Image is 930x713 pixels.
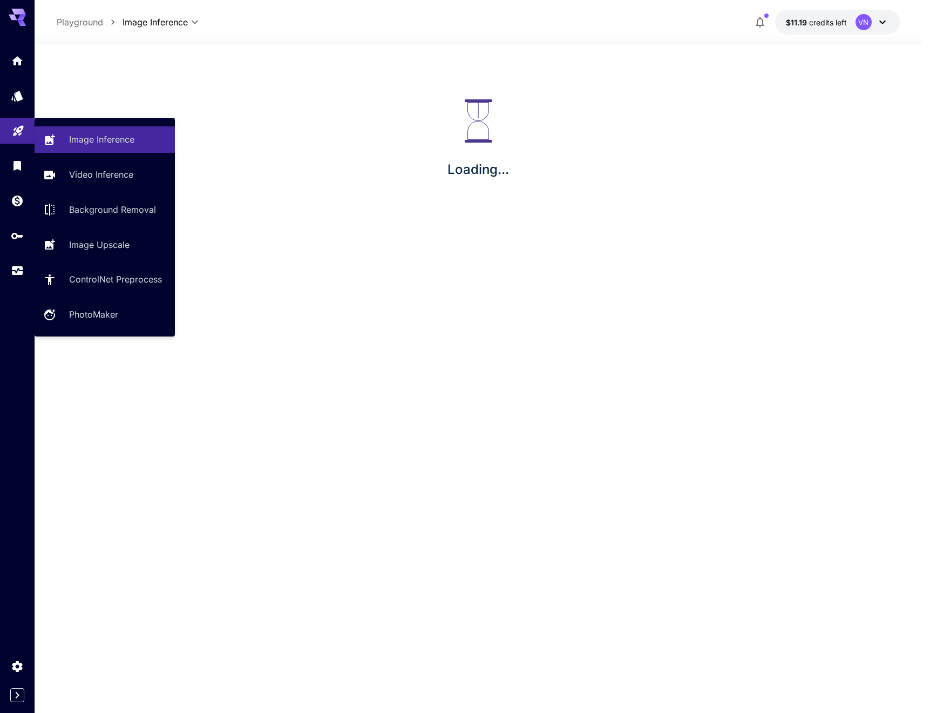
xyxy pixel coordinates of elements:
[775,10,900,35] button: $11.18828
[447,160,509,179] p: Loading...
[11,159,24,172] div: Library
[11,54,24,68] div: Home
[11,264,24,278] div: Usage
[786,17,847,28] div: $11.18828
[35,301,175,328] a: PhotoMaker
[10,688,24,702] button: Expand sidebar
[11,660,24,673] div: Settings
[69,273,162,286] p: ControlNet Preprocess
[809,18,847,27] span: credits left
[35,197,175,223] a: Background Removal
[11,89,24,103] div: Models
[69,168,133,181] p: Video Inference
[786,18,809,27] span: $11.19
[11,229,24,243] div: API Keys
[57,16,123,29] nav: breadcrumb
[123,16,188,29] span: Image Inference
[35,162,175,188] a: Video Inference
[69,238,130,251] p: Image Upscale
[11,194,24,207] div: Wallet
[35,231,175,258] a: Image Upscale
[856,14,872,30] div: VN
[35,126,175,153] a: Image Inference
[35,266,175,293] a: ControlNet Preprocess
[57,16,103,29] p: Playground
[69,203,156,216] p: Background Removal
[69,308,118,321] p: PhotoMaker
[69,133,134,146] p: Image Inference
[12,123,25,137] div: Playground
